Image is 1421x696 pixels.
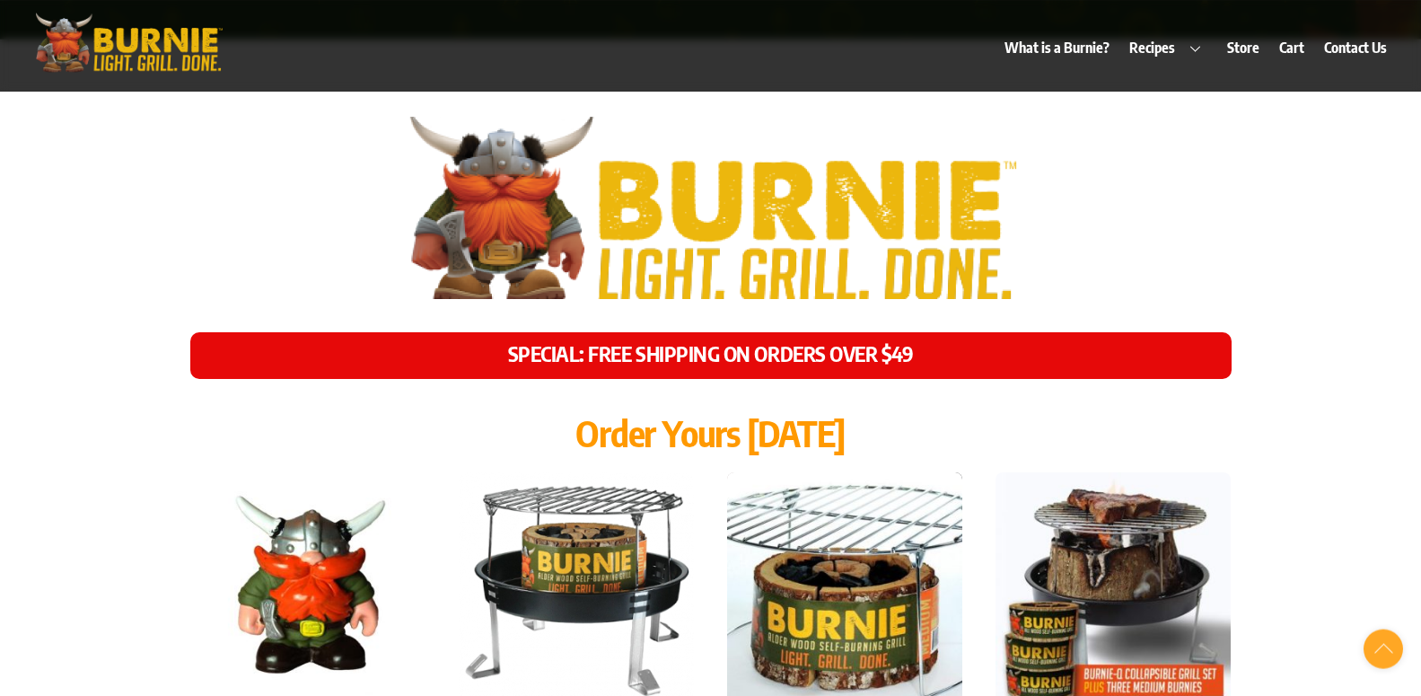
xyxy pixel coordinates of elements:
span: SPECIAL: FREE SHIPPING ON ORDERS OVER $49 [508,340,914,366]
a: Burnie Grill [25,51,232,82]
a: Recipes [1121,27,1216,68]
a: Contact Us [1316,27,1396,68]
a: Store [1218,27,1267,68]
span: Order Yours [DATE] [575,410,845,455]
a: Cart [1271,27,1313,68]
img: burniegrill.com-logo-high-res-2020110_500px [375,117,1046,299]
a: What is a Burnie? [996,27,1118,68]
img: burniegrill.com-logo-high-res-2020110_500px [25,9,232,76]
